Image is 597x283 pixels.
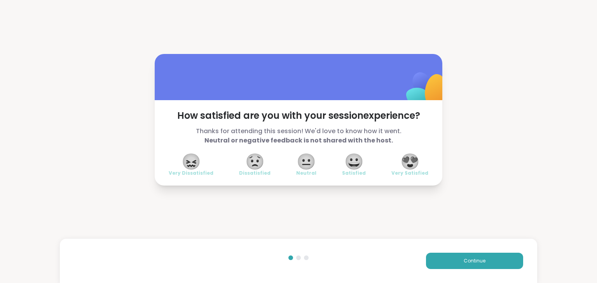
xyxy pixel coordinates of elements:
span: 😀 [344,155,364,168]
span: Very Dissatisfied [169,170,213,176]
span: Thanks for attending this session! We'd love to know how it went. [169,127,428,145]
span: 😟 [245,155,265,168]
span: Dissatisfied [239,170,271,176]
span: Satisfied [342,170,366,176]
span: 😍 [400,155,420,168]
button: Continue [426,253,523,269]
span: Continue [464,257,485,264]
span: Very Satisfied [391,170,428,176]
span: 😐 [297,155,316,168]
b: Neutral or negative feedback is not shared with the host. [204,136,393,145]
img: ShareWell Logomark [388,52,465,129]
span: Neutral [296,170,316,176]
span: 😖 [182,155,201,168]
span: How satisfied are you with your session experience? [169,109,428,122]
